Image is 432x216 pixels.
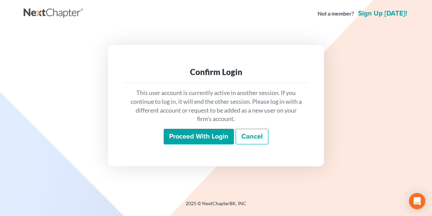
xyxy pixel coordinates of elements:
[236,129,268,144] a: Cancel
[130,89,302,123] p: This user account is currently active in another session. If you continue to log in, it will end ...
[24,200,408,212] div: 2025 © NextChapterBK, INC
[357,10,408,17] a: Sign up [DATE]!
[164,129,234,144] input: Proceed with login
[318,10,354,18] strong: Not a member?
[130,67,302,77] div: Confirm Login
[409,193,425,209] div: Open Intercom Messenger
